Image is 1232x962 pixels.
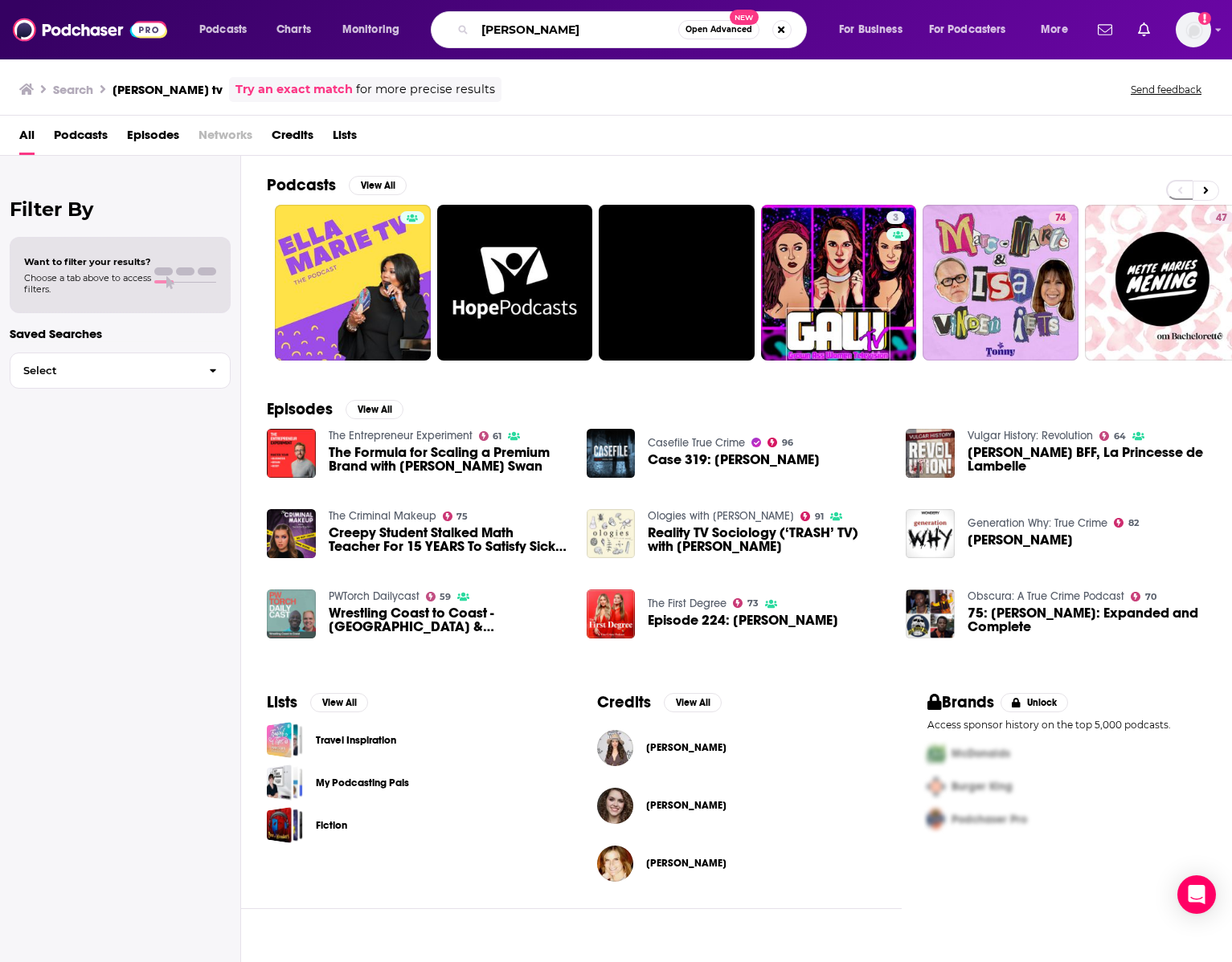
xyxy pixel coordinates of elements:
[1114,518,1139,528] a: 82
[646,857,727,870] span: [PERSON_NAME]
[356,80,495,99] span: for more precise results
[828,17,923,43] button: open menu
[54,122,108,155] span: Podcasts
[597,780,876,831] button: Shannon MarieShannon Marie
[587,429,636,478] a: Case 319: Theresa Feury
[686,26,752,34] span: Open Advanced
[24,272,151,295] span: Choose a tab above to access filters.
[329,606,567,634] a: Wrestling Coast to Coast - Maitland & McClelland review HOG Isolation including Santana vs. Takes...
[10,353,231,389] button: Select
[929,18,1006,41] span: For Podcasters
[267,175,336,195] h2: Podcasts
[747,600,759,607] span: 73
[446,11,822,48] div: Search podcasts, credits, & more...
[906,589,955,638] img: 75: Victoria Climbié: Expanded and Complete
[648,597,727,610] a: The First Degree
[342,18,399,41] span: Monitoring
[276,18,311,41] span: Charts
[329,446,567,473] span: The Formula for Scaling a Premium Brand with [PERSON_NAME] Swan
[921,770,952,803] img: Second Pro Logo
[646,741,727,754] a: Marie Forleo
[199,18,247,41] span: Podcasts
[1001,693,1069,712] button: Unlock
[475,17,678,43] input: Search podcasts, credits, & more...
[440,593,451,601] span: 59
[648,436,745,450] a: Casefile True Crime
[1131,592,1156,601] a: 70
[597,730,633,766] img: Marie Forleo
[761,205,917,361] a: 3
[19,122,35,155] a: All
[952,813,1027,826] span: Podchaser Pro
[648,613,838,627] span: Episode 224: [PERSON_NAME]
[1029,17,1088,43] button: open menu
[952,780,1013,793] span: Burger King
[733,598,759,608] a: 73
[272,122,313,155] a: Credits
[267,764,303,801] span: My Podcasting Pals
[1041,18,1068,41] span: More
[235,80,353,99] a: Try an exact match
[730,10,759,25] span: New
[267,429,316,478] img: The Formula for Scaling a Premium Brand with Mary Sadlier - Coole Swan
[815,513,824,520] span: 91
[646,741,727,754] span: [PERSON_NAME]
[329,526,567,553] span: Creepy Student Stalked Math Teacher For 15 YEARS To Satisfy Sick & Twisted Fantasies – [PERSON_NA...
[127,122,179,155] a: Episodes
[1177,875,1216,914] div: Open Intercom Messenger
[968,606,1206,634] a: 75: Victoria Climbié: Expanded and Complete
[921,803,952,836] img: Third Pro Logo
[1176,12,1211,47] img: User Profile
[678,20,759,39] button: Open AdvancedNew
[267,692,368,712] a: ListsView All
[267,589,316,638] img: Wrestling Coast to Coast - Maitland & McClelland review HOG Isolation including Santana vs. Takes...
[266,17,321,43] a: Charts
[1126,83,1206,96] button: Send feedback
[646,857,727,870] a: Mariel Hemingway
[893,210,898,226] span: 3
[267,509,316,558] a: Creepy Student Stalked Math Teacher For 15 YEARS To Satisfy Sick & Twisted Fantasies – Ming Sen S...
[597,846,633,882] a: Mariel Hemingway
[923,205,1079,361] a: 74
[919,17,1029,43] button: open menu
[329,526,567,553] a: Creepy Student Stalked Math Teacher For 15 YEARS To Satisfy Sick & Twisted Fantasies – Ming Sen S...
[1176,12,1211,47] button: Show profile menu
[316,774,409,792] a: My Podcasting Pals
[952,747,1010,760] span: McDonalds
[333,122,357,155] a: Lists
[648,509,794,523] a: Ologies with Alie Ward
[968,446,1206,473] span: [PERSON_NAME] BFF, La Princesse de Lambelle
[267,722,303,758] span: Travel Inspiration
[10,365,196,376] span: Select
[1128,520,1139,527] span: 82
[648,526,886,553] a: Reality TV Sociology (‘TRASH’ TV) with Danielle Lindemann
[1055,210,1066,226] span: 74
[767,438,793,447] a: 96
[597,692,651,712] h2: Credits
[968,606,1206,634] span: 75: [PERSON_NAME]: Expanded and Complete
[1176,12,1211,47] span: Logged in as esmith_bg
[1091,16,1119,43] a: Show notifications dropdown
[13,14,167,45] a: Podchaser - Follow, Share and Rate Podcasts
[906,509,955,558] img: Marie Carlson
[646,799,727,812] a: Shannon Marie
[968,429,1093,442] a: Vulgar History: Revolution
[267,807,303,843] a: Fiction
[426,592,452,601] a: 59
[10,326,231,341] p: Saved Searches
[329,509,436,523] a: The Criminal Makeup
[927,719,1206,731] p: Access sponsor history on the top 5,000 podcasts.
[1114,433,1126,440] span: 64
[329,429,473,442] a: The Entrepreneur Experiment
[587,589,636,638] img: Episode 224: Anna Marie Emry
[597,788,633,824] a: Shannon Marie
[53,82,93,97] h3: Search
[316,817,347,834] a: Fiction
[331,17,420,43] button: open menu
[199,122,252,155] span: Networks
